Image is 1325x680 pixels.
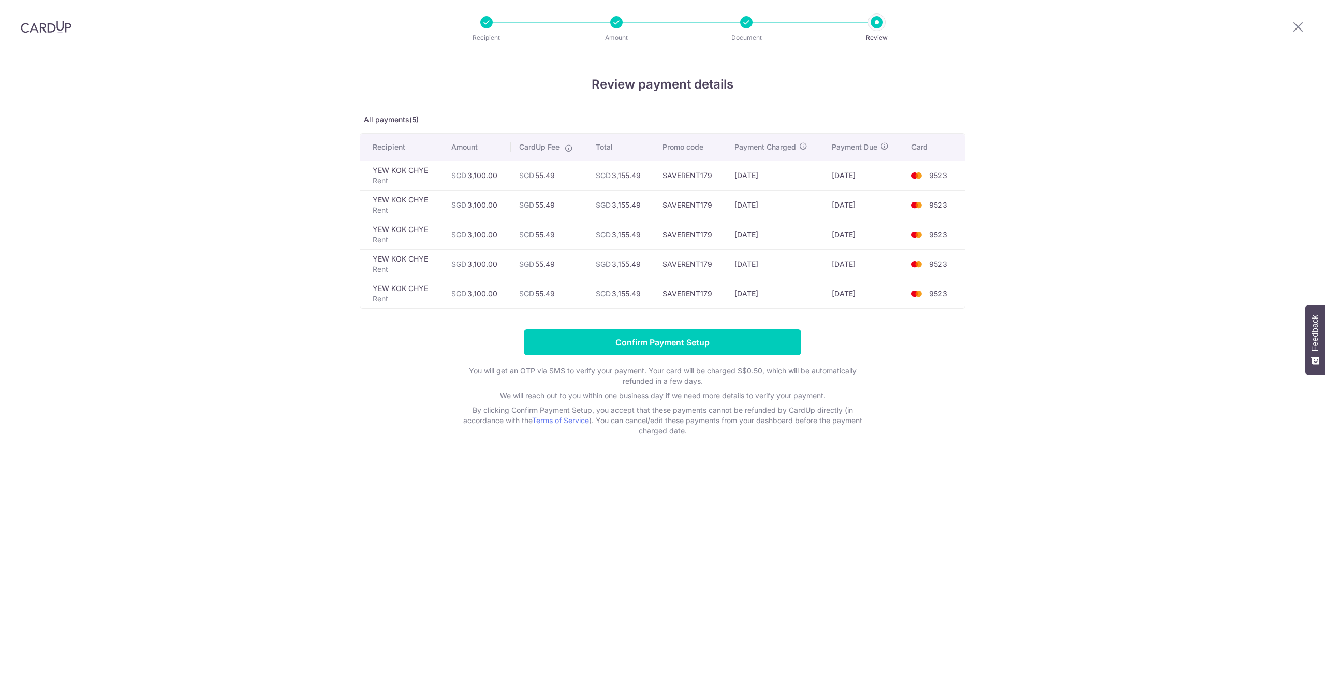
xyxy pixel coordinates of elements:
p: Review [838,33,915,43]
img: CardUp [21,21,71,33]
td: 55.49 [511,220,587,249]
span: SGD [596,200,611,209]
span: SGD [596,230,611,239]
span: SGD [451,230,466,239]
p: Amount [578,33,655,43]
p: Rent [373,205,435,215]
button: Feedback - Show survey [1305,305,1325,375]
td: YEW KOK CHYE [360,190,443,220]
span: SGD [596,171,611,180]
span: Payment Due [832,142,877,152]
td: [DATE] [823,190,903,220]
h4: Review payment details [360,75,965,94]
p: Document [708,33,785,43]
td: SAVERENT179 [654,161,726,190]
td: 3,100.00 [443,279,511,308]
td: [DATE] [726,220,823,249]
th: Promo code [654,134,726,161]
span: 9523 [929,259,947,268]
span: 9523 [929,289,947,298]
td: SAVERENT179 [654,279,726,308]
span: 9523 [929,200,947,209]
td: 3,100.00 [443,249,511,279]
td: [DATE] [823,161,903,190]
span: SGD [451,200,466,209]
span: 9523 [929,230,947,239]
img: <span class="translation_missing" title="translation missing: en.account_steps.new_confirm_form.b... [906,169,927,182]
td: 3,100.00 [443,190,511,220]
span: SGD [451,259,466,268]
td: [DATE] [726,249,823,279]
td: [DATE] [726,190,823,220]
td: [DATE] [823,279,903,308]
p: You will get an OTP via SMS to verify your payment. Your card will be charged S$0.50, which will ... [455,366,870,386]
td: [DATE] [726,161,823,190]
td: 55.49 [511,279,587,308]
td: 3,155.49 [587,220,654,249]
span: SGD [519,200,534,209]
p: We will reach out to you within one business day if we need more details to verify your payment. [455,390,870,401]
span: CardUp Fee [519,142,560,152]
span: SGD [451,289,466,298]
td: 3,100.00 [443,161,511,190]
td: 3,155.49 [587,161,654,190]
td: 55.49 [511,190,587,220]
span: Payment Charged [734,142,796,152]
span: SGD [519,171,534,180]
p: By clicking Confirm Payment Setup, you accept that these payments cannot be refunded by CardUp di... [455,405,870,436]
p: Recipient [448,33,525,43]
td: YEW KOK CHYE [360,249,443,279]
td: 55.49 [511,249,587,279]
td: 55.49 [511,161,587,190]
p: Rent [373,264,435,274]
td: [DATE] [823,220,903,249]
span: 9523 [929,171,947,180]
th: Total [587,134,654,161]
p: Rent [373,176,435,186]
td: SAVERENT179 [654,190,726,220]
a: Terms of Service [532,416,589,425]
p: All payments(5) [360,114,965,125]
td: 3,155.49 [587,249,654,279]
td: 3,155.49 [587,190,654,220]
td: [DATE] [726,279,823,308]
span: SGD [596,289,611,298]
td: [DATE] [823,249,903,279]
input: Confirm Payment Setup [524,329,801,355]
span: Feedback [1311,315,1320,351]
td: YEW KOK CHYE [360,161,443,190]
img: <span class="translation_missing" title="translation missing: en.account_steps.new_confirm_form.b... [906,258,927,270]
td: SAVERENT179 [654,249,726,279]
span: SGD [519,289,534,298]
td: 3,155.49 [587,279,654,308]
th: Recipient [360,134,443,161]
td: YEW KOK CHYE [360,279,443,308]
th: Amount [443,134,511,161]
p: Rent [373,294,435,304]
span: SGD [519,259,534,268]
p: Rent [373,235,435,245]
img: <span class="translation_missing" title="translation missing: en.account_steps.new_confirm_form.b... [906,228,927,241]
span: SGD [451,171,466,180]
img: <span class="translation_missing" title="translation missing: en.account_steps.new_confirm_form.b... [906,287,927,300]
td: SAVERENT179 [654,220,726,249]
td: YEW KOK CHYE [360,220,443,249]
span: SGD [596,259,611,268]
td: 3,100.00 [443,220,511,249]
th: Card [903,134,965,161]
span: SGD [519,230,534,239]
img: <span class="translation_missing" title="translation missing: en.account_steps.new_confirm_form.b... [906,199,927,211]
